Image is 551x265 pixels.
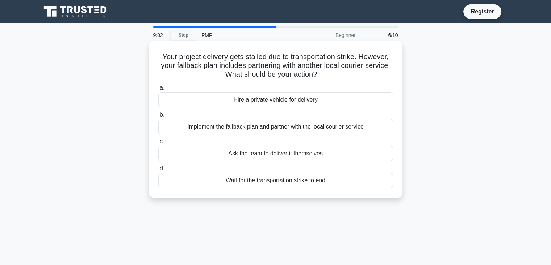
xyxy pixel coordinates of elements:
h5: Your project delivery gets stalled due to transportation strike. However, your fallback plan incl... [158,52,394,79]
div: Ask the team to deliver it themselves [158,146,393,161]
a: Stop [170,31,197,40]
div: Implement the fallback plan and partner with the local courier service [158,119,393,134]
a: Register [466,7,498,16]
div: 9:02 [149,28,170,42]
div: Wait for the transportation strike to end [158,173,393,188]
span: a. [160,85,164,91]
div: PMP [197,28,297,42]
span: b. [160,111,164,118]
span: d. [160,165,164,171]
div: Hire a private vehicle for delivery [158,92,393,107]
div: Beginner [297,28,360,42]
div: 6/10 [360,28,402,42]
span: c. [160,138,164,144]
